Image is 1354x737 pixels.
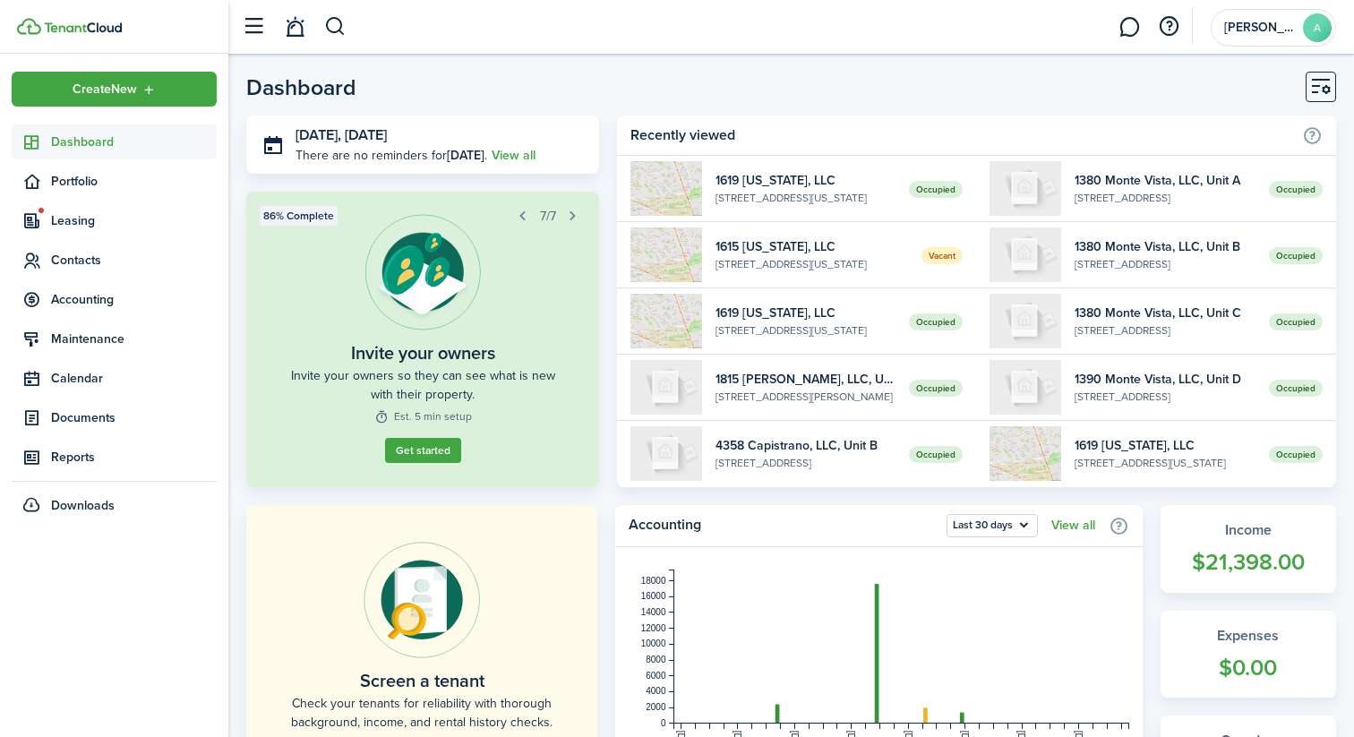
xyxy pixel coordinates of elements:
span: 86% Complete [263,208,334,224]
span: Occupied [909,380,963,397]
img: B [990,227,1061,282]
span: Occupied [1269,247,1323,264]
button: Open menu [12,72,217,107]
span: Vacant [921,247,963,264]
widget-list-item-description: [STREET_ADDRESS][US_STATE] [716,256,909,272]
button: Open menu [947,514,1038,537]
widget-step-time: Est. 5 min setup [374,408,472,424]
img: 1 [630,294,702,348]
span: Occupied [1269,181,1323,198]
span: Downloads [51,496,115,515]
tspan: 0 [661,718,666,728]
button: Get started [385,438,461,463]
widget-step-title: Invite your owners [351,339,495,366]
b: [DATE] [447,146,484,165]
img: TenantCloud [17,18,41,35]
widget-list-item-description: [STREET_ADDRESS] [1075,190,1255,206]
home-widget-title: Recently viewed [630,124,1293,146]
button: Customise [1306,72,1336,102]
button: Open sidebar [236,10,270,44]
widget-list-item-title: 1619 [US_STATE], LLC [716,304,896,322]
img: C [990,294,1061,348]
tspan: 16000 [641,591,666,601]
span: Accounting [51,290,217,309]
button: Search [324,12,347,42]
span: Occupied [909,181,963,198]
img: 1 [630,227,702,282]
span: Dashboard [51,133,217,151]
widget-list-item-title: 1619 [US_STATE], LLC [1075,436,1255,455]
span: Leasing [51,211,217,230]
button: Prev step [510,203,536,228]
widget-step-description: Invite your owners so they can see what is new with their property. [287,366,559,404]
tspan: 10000 [641,638,666,648]
span: Documents [51,408,217,427]
span: Occupied [1269,313,1323,330]
span: Occupied [909,446,963,463]
home-widget-title: Accounting [629,514,938,537]
a: Income$21,398.00 [1161,505,1336,593]
tspan: 8000 [647,655,667,664]
tspan: 18000 [641,576,666,586]
widget-list-item-title: 1380 Monte Vista, LLC, Unit C [1075,304,1255,322]
img: 1 [990,426,1061,481]
span: Maintenance [51,330,217,348]
widget-stats-title: Income [1178,519,1318,541]
widget-stats-title: Expenses [1178,625,1318,647]
widget-list-item-title: 1615 [US_STATE], LLC [716,237,909,256]
a: Dashboard [12,124,217,159]
widget-list-item-title: 4358 Capistrano, LLC, Unit B [716,436,896,455]
widget-list-item-title: 1380 Monte Vista, LLC, Unit B [1075,237,1255,256]
widget-list-item-description: [STREET_ADDRESS] [1075,389,1255,405]
widget-stats-count: $0.00 [1178,651,1318,685]
widget-list-item-title: 1619 [US_STATE], LLC [716,171,896,190]
img: B [630,426,702,481]
p: There are no reminders for . [296,146,487,165]
widget-list-item-description: [STREET_ADDRESS] [716,455,896,471]
span: Portfolio [51,172,217,191]
button: Last 30 days [947,514,1038,537]
home-placeholder-title: Screen a tenant [360,667,484,694]
img: A [990,161,1061,216]
widget-list-item-title: 1380 Monte Vista, LLC, Unit A [1075,171,1255,190]
avatar-text: A [1303,13,1332,42]
tspan: 12000 [641,623,666,633]
widget-list-item-description: [STREET_ADDRESS] [1075,256,1255,272]
widget-list-item-description: [STREET_ADDRESS] [1075,322,1255,339]
widget-list-item-description: [STREET_ADDRESS][US_STATE] [716,322,896,339]
span: 7/7 [540,207,556,226]
img: D [990,360,1061,415]
a: Reports [12,440,217,475]
span: Reports [51,448,217,467]
widget-list-item-title: 1390 Monte Vista, LLC, Unit D [1075,370,1255,389]
span: Occupied [1269,446,1323,463]
widget-stats-count: $21,398.00 [1178,545,1318,579]
widget-list-item-description: [STREET_ADDRESS][US_STATE] [1075,455,1255,471]
tspan: 4000 [647,686,667,696]
tspan: 6000 [647,671,667,681]
a: View all [1051,518,1095,533]
span: Adrian [1224,21,1296,34]
img: Online payments [364,542,480,658]
widget-list-item-description: [STREET_ADDRESS][PERSON_NAME] [716,389,896,405]
widget-list-item-title: 1815 [PERSON_NAME], LLC, Unit A [716,370,896,389]
img: 1 [630,161,702,216]
a: Expenses$0.00 [1161,611,1336,698]
img: TenantCloud [44,22,122,33]
a: Messaging [1112,4,1146,50]
button: Next step [561,203,586,228]
button: Open resource center [1153,12,1184,42]
tspan: 2000 [647,702,667,712]
h3: [DATE], [DATE] [296,124,586,147]
span: Contacts [51,251,217,270]
img: A [630,360,702,415]
span: Occupied [1269,380,1323,397]
a: View all [492,146,536,165]
span: Create New [73,83,137,96]
a: Notifications [278,4,312,50]
span: Occupied [909,313,963,330]
widget-list-item-description: [STREET_ADDRESS][US_STATE] [716,190,896,206]
span: Calendar [51,369,217,388]
tspan: 14000 [641,607,666,617]
img: Owner [364,214,481,330]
